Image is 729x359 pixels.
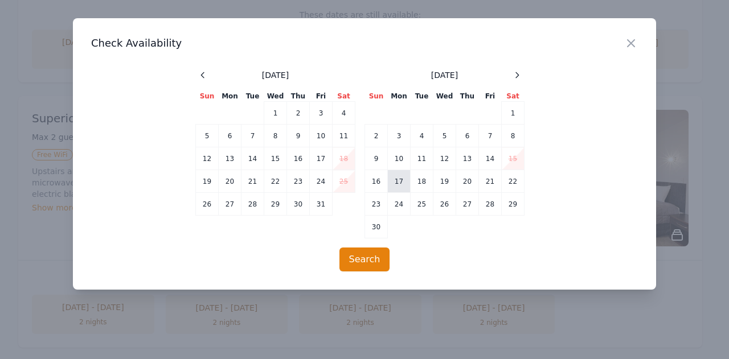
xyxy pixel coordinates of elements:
td: 11 [411,147,433,170]
td: 14 [479,147,502,170]
th: Wed [264,91,287,102]
th: Fri [479,91,502,102]
td: 23 [287,170,310,193]
td: 10 [388,147,411,170]
th: Sat [333,91,355,102]
td: 5 [196,125,219,147]
span: [DATE] [262,69,289,81]
td: 8 [264,125,287,147]
td: 16 [365,170,388,193]
h3: Check Availability [91,36,638,50]
td: 10 [310,125,333,147]
td: 5 [433,125,456,147]
td: 28 [479,193,502,216]
td: 29 [264,193,287,216]
td: 19 [433,170,456,193]
td: 18 [411,170,433,193]
td: 8 [502,125,525,147]
th: Mon [388,91,411,102]
td: 7 [479,125,502,147]
td: 21 [479,170,502,193]
td: 25 [333,170,355,193]
td: 20 [456,170,479,193]
th: Fri [310,91,333,102]
td: 19 [196,170,219,193]
th: Sun [196,91,219,102]
td: 20 [219,170,241,193]
td: 21 [241,170,264,193]
td: 30 [287,193,310,216]
td: 11 [333,125,355,147]
button: Search [339,247,390,271]
th: Sat [502,91,525,102]
th: Mon [219,91,241,102]
td: 3 [388,125,411,147]
td: 12 [433,147,456,170]
td: 25 [411,193,433,216]
td: 1 [264,102,287,125]
td: 9 [287,125,310,147]
td: 9 [365,147,388,170]
td: 22 [264,170,287,193]
td: 17 [388,170,411,193]
td: 30 [365,216,388,238]
td: 26 [433,193,456,216]
th: Tue [411,91,433,102]
td: 27 [219,193,241,216]
td: 31 [310,193,333,216]
td: 7 [241,125,264,147]
th: Thu [287,91,310,102]
td: 3 [310,102,333,125]
th: Thu [456,91,479,102]
td: 1 [502,102,525,125]
td: 16 [287,147,310,170]
th: Tue [241,91,264,102]
td: 13 [456,147,479,170]
td: 23 [365,193,388,216]
td: 29 [502,193,525,216]
td: 4 [411,125,433,147]
td: 22 [502,170,525,193]
td: 24 [310,170,333,193]
td: 26 [196,193,219,216]
td: 12 [196,147,219,170]
span: [DATE] [431,69,458,81]
td: 14 [241,147,264,170]
td: 15 [264,147,287,170]
th: Sun [365,91,388,102]
th: Wed [433,91,456,102]
td: 17 [310,147,333,170]
td: 13 [219,147,241,170]
td: 2 [365,125,388,147]
td: 6 [219,125,241,147]
td: 18 [333,147,355,170]
td: 27 [456,193,479,216]
td: 2 [287,102,310,125]
td: 28 [241,193,264,216]
td: 6 [456,125,479,147]
td: 15 [502,147,525,170]
td: 24 [388,193,411,216]
td: 4 [333,102,355,125]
